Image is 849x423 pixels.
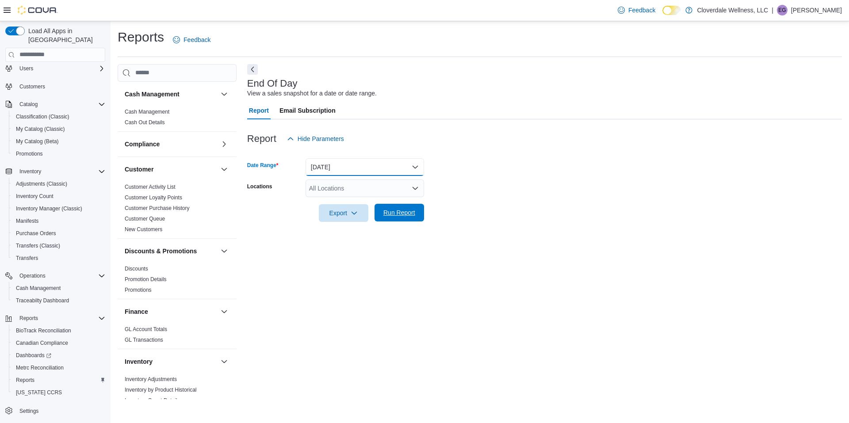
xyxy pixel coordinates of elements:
[219,356,229,367] button: Inventory
[125,336,163,343] span: GL Transactions
[125,205,190,212] span: Customer Purchase History
[18,6,57,15] img: Cova
[12,203,105,214] span: Inventory Manager (Classic)
[16,81,49,92] a: Customers
[9,111,109,123] button: Classification (Classic)
[9,362,109,374] button: Metrc Reconciliation
[125,140,217,149] button: Compliance
[125,119,165,126] span: Cash Out Details
[125,265,148,272] span: Discounts
[9,349,109,362] a: Dashboards
[12,362,67,373] a: Metrc Reconciliation
[9,294,109,307] button: Traceabilty Dashboard
[125,397,180,404] span: Inventory Count Details
[2,165,109,178] button: Inventory
[125,276,167,282] a: Promotion Details
[125,247,197,255] h3: Discounts & Promotions
[125,307,217,316] button: Finance
[219,164,229,175] button: Customer
[9,252,109,264] button: Transfers
[12,283,105,293] span: Cash Management
[125,326,167,332] a: GL Account Totals
[16,313,105,324] span: Reports
[9,135,109,148] button: My Catalog (Beta)
[9,374,109,386] button: Reports
[2,62,109,75] button: Users
[383,208,415,217] span: Run Report
[16,313,42,324] button: Reports
[2,80,109,93] button: Customers
[19,65,33,72] span: Users
[12,387,105,398] span: Washington CCRS
[125,386,197,393] span: Inventory by Product Historical
[697,5,768,15] p: Cloverdale Wellness, LLC
[25,27,105,44] span: Load All Apps in [GEOGRAPHIC_DATA]
[16,255,38,262] span: Transfers
[2,312,109,324] button: Reports
[306,158,424,176] button: [DATE]
[125,247,217,255] button: Discounts & Promotions
[12,124,105,134] span: My Catalog (Classic)
[16,297,69,304] span: Traceabilty Dashboard
[219,139,229,149] button: Compliance
[12,350,105,361] span: Dashboards
[772,5,773,15] p: |
[19,315,38,322] span: Reports
[12,240,64,251] a: Transfers (Classic)
[16,377,34,384] span: Reports
[12,325,75,336] a: BioTrack Reconciliation
[19,408,38,415] span: Settings
[125,90,180,99] h3: Cash Management
[125,287,152,293] a: Promotions
[12,149,105,159] span: Promotions
[16,205,82,212] span: Inventory Manager (Classic)
[125,216,165,222] a: Customer Queue
[9,123,109,135] button: My Catalog (Classic)
[125,90,217,99] button: Cash Management
[12,216,42,226] a: Manifests
[125,376,177,382] a: Inventory Adjustments
[9,148,109,160] button: Promotions
[9,215,109,227] button: Manifests
[12,111,73,122] a: Classification (Classic)
[12,362,105,373] span: Metrc Reconciliation
[16,63,37,74] button: Users
[16,150,43,157] span: Promotions
[125,184,176,190] a: Customer Activity List
[125,357,153,366] h3: Inventory
[125,337,163,343] a: GL Transactions
[125,109,169,115] a: Cash Management
[16,113,69,120] span: Classification (Classic)
[614,1,659,19] a: Feedback
[12,111,105,122] span: Classification (Classic)
[125,194,182,201] span: Customer Loyalty Points
[16,63,105,74] span: Users
[16,406,42,416] a: Settings
[12,350,55,361] a: Dashboards
[16,364,64,371] span: Metrc Reconciliation
[16,217,38,225] span: Manifests
[324,204,363,222] span: Export
[16,242,60,249] span: Transfers (Classic)
[247,64,258,75] button: Next
[16,166,45,177] button: Inventory
[125,266,148,272] a: Discounts
[219,306,229,317] button: Finance
[9,337,109,349] button: Canadian Compliance
[16,180,67,187] span: Adjustments (Classic)
[791,5,842,15] p: [PERSON_NAME]
[662,6,681,15] input: Dark Mode
[9,324,109,337] button: BioTrack Reconciliation
[125,286,152,293] span: Promotions
[118,324,237,349] div: Finance
[12,149,46,159] a: Promotions
[125,226,162,232] a: New Customers
[19,168,41,175] span: Inventory
[279,102,336,119] span: Email Subscription
[219,246,229,256] button: Discounts & Promotions
[9,282,109,294] button: Cash Management
[9,178,109,190] button: Adjustments (Classic)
